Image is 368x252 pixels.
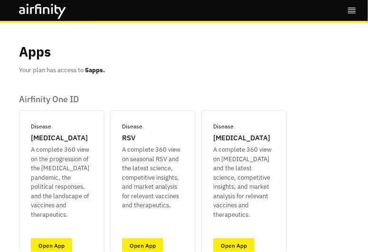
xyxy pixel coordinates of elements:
[122,133,135,144] p: RSV
[19,94,349,105] p: Airfinity One ID
[213,145,275,219] p: A complete 360 view on [MEDICAL_DATA] and the latest science, competitive insights, and market an...
[31,122,51,131] p: Disease
[213,122,234,131] p: Disease
[122,145,184,210] p: A complete 360 view on seasonal RSV and the latest science, competitive insights, and market anal...
[31,133,88,144] p: [MEDICAL_DATA]
[19,66,105,75] p: Your plan has access to
[19,42,51,62] p: Apps
[85,66,105,74] b: 5 apps.
[31,145,93,219] p: A complete 360 view on the progression of the [MEDICAL_DATA] pandemic, the political responses, a...
[213,133,270,144] p: [MEDICAL_DATA]
[122,122,142,131] p: Disease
